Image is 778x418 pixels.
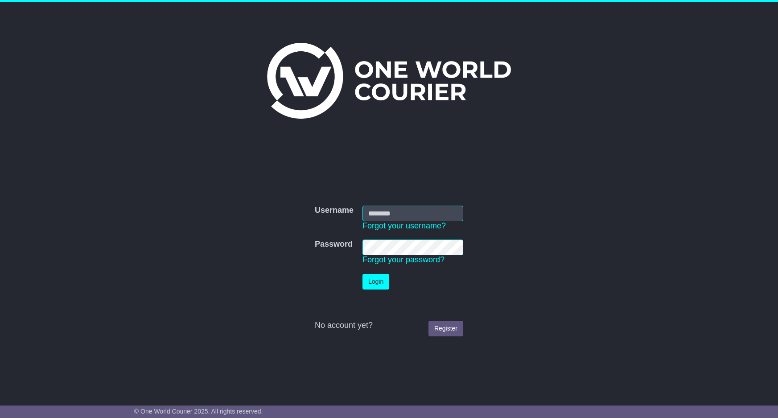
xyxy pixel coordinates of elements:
span: © One World Courier 2025. All rights reserved. [134,408,263,415]
label: Username [315,206,354,215]
img: One World [267,43,510,119]
a: Forgot your password? [362,255,445,264]
div: No account yet? [315,321,463,331]
label: Password [315,240,353,249]
a: Forgot your username? [362,221,446,230]
button: Login [362,274,389,290]
a: Register [428,321,463,336]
